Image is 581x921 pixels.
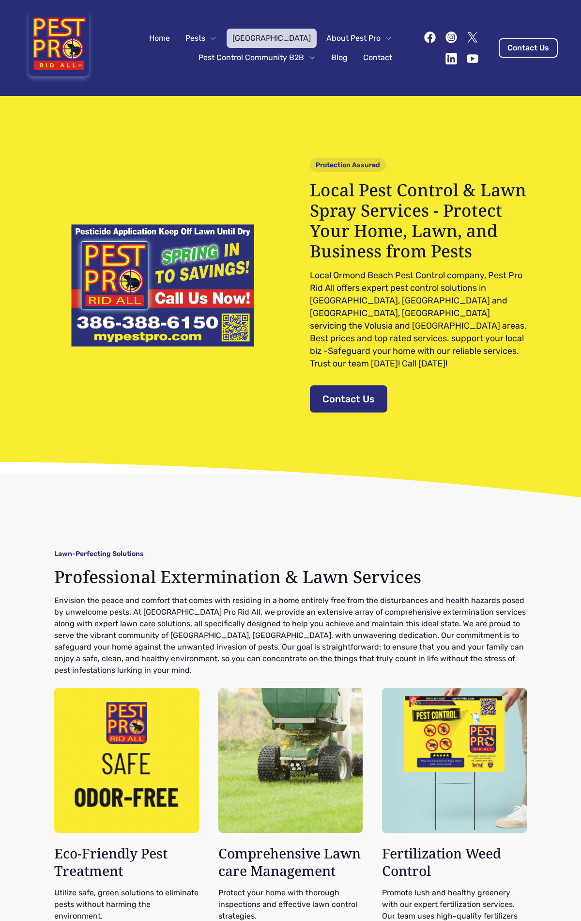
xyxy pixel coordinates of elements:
[193,48,321,67] button: Pest Control Community B2B
[310,269,527,370] pre: Local Ormond Beach Pest Control company, Pest Pro Rid All offers expert pest control solutions in...
[54,549,144,559] p: Lawn-Perfecting Solutions
[382,844,527,879] p: Fertilization Weed Control
[54,688,199,833] img: Eco-Friendly Pest Treatment
[180,29,223,48] button: Pests
[54,595,527,676] pre: Envision the peace and comfort that comes with residing in a home entirely free from the disturba...
[199,52,304,64] span: Pest Control Community B2B
[218,688,363,833] img: Riding Spreader Applying Fertilizer and Weed Control
[310,385,387,413] a: Contact Us
[357,48,398,67] a: Contact
[218,844,363,879] p: Comprehensive Lawn care Management
[310,158,386,172] p: Protection Assured
[326,32,381,44] span: About Pest Pro
[143,29,176,48] a: Home
[382,688,527,833] img: Fertilization Weed Control
[23,12,94,84] img: Pest Pro Rid All
[54,844,199,879] p: Eco-Friendly Pest Treatment
[325,48,353,67] a: Blog
[310,180,527,261] h1: Local Pest Control & Lawn Spray Services - Protect Your Home, Lawn, and Business from Pests
[54,567,527,587] h2: Professional Extermination & Lawn Services
[185,32,205,44] span: Pests
[499,38,558,58] a: Contact Us
[227,29,317,48] a: [GEOGRAPHIC_DATA]
[321,29,398,48] button: About Pest Pro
